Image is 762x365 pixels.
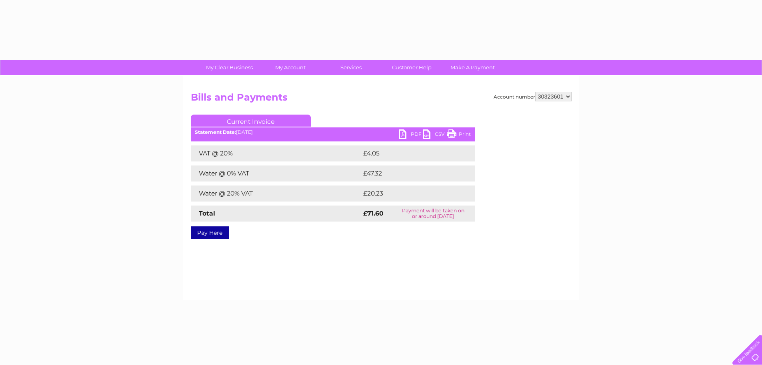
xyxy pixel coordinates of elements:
td: £4.05 [361,145,456,161]
a: Make A Payment [440,60,506,75]
a: Pay Here [191,226,229,239]
a: CSV [423,129,447,141]
a: Current Invoice [191,115,311,127]
a: Customer Help [379,60,445,75]
strong: £71.60 [363,210,384,217]
td: Payment will be taken on or around [DATE] [392,206,475,222]
div: [DATE] [191,129,475,135]
b: Statement Date: [195,129,236,135]
a: My Account [257,60,323,75]
a: PDF [399,129,423,141]
td: Water @ 20% VAT [191,186,361,202]
h2: Bills and Payments [191,92,572,107]
td: Water @ 0% VAT [191,165,361,181]
strong: Total [199,210,215,217]
td: VAT @ 20% [191,145,361,161]
td: £47.32 [361,165,458,181]
a: My Clear Business [196,60,262,75]
a: Print [447,129,471,141]
div: Account number [494,92,572,101]
td: £20.23 [361,186,458,202]
a: Services [318,60,384,75]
